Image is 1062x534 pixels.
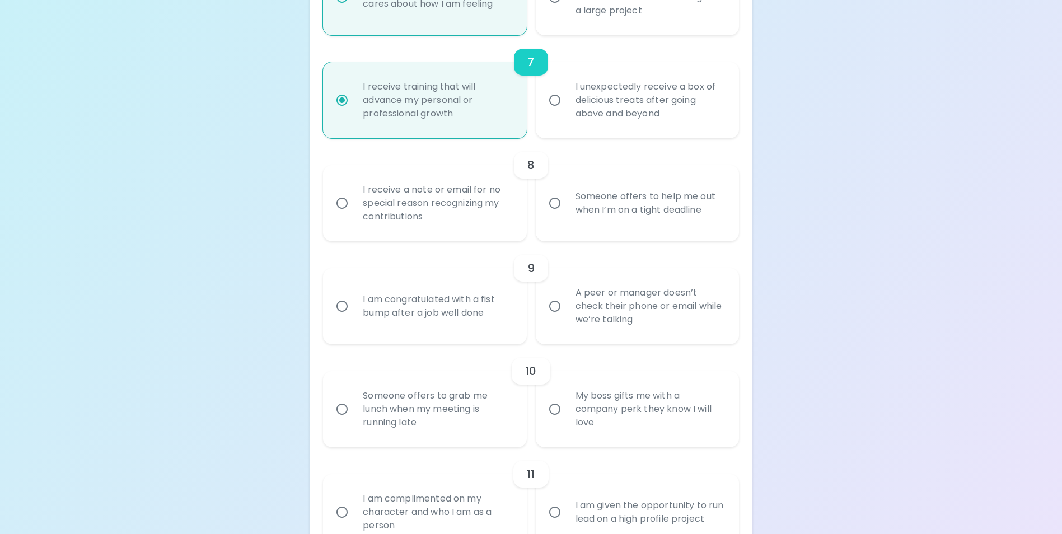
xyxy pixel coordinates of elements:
[354,170,520,237] div: I receive a note or email for no special reason recognizing my contributions
[567,67,733,134] div: I unexpectedly receive a box of delicious treats after going above and beyond
[354,279,520,333] div: I am congratulated with a fist bump after a job well done
[323,241,738,344] div: choice-group-check
[323,344,738,447] div: choice-group-check
[354,376,520,443] div: Someone offers to grab me lunch when my meeting is running late
[567,176,733,230] div: Someone offers to help me out when I’m on a tight deadline
[527,259,535,277] h6: 9
[527,53,534,71] h6: 7
[354,67,520,134] div: I receive training that will advance my personal or professional growth
[323,138,738,241] div: choice-group-check
[567,273,733,340] div: A peer or manager doesn’t check their phone or email while we’re talking
[567,376,733,443] div: My boss gifts me with a company perk they know I will love
[323,35,738,138] div: choice-group-check
[527,465,535,483] h6: 11
[525,362,536,380] h6: 10
[527,156,535,174] h6: 8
